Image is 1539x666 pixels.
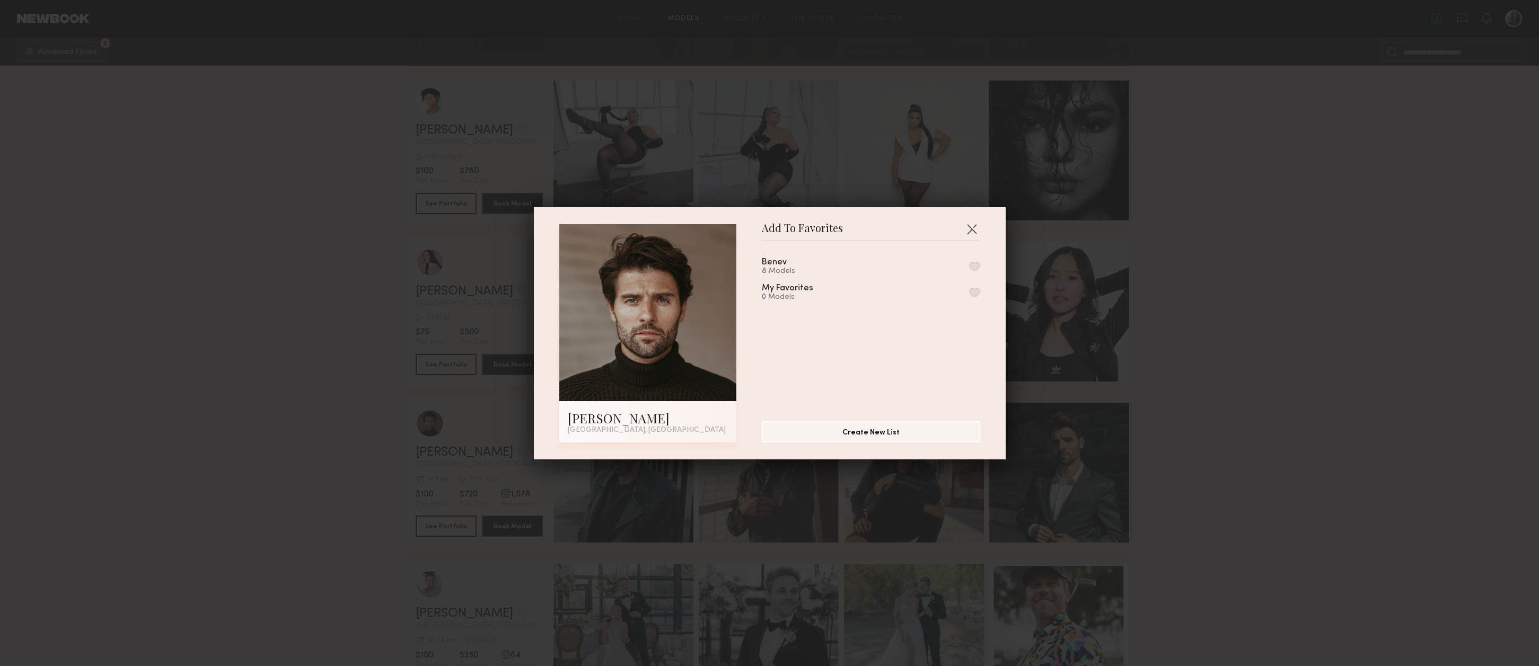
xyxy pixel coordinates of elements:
[762,421,980,442] button: Create New List
[568,427,728,434] div: [GEOGRAPHIC_DATA], [GEOGRAPHIC_DATA]
[762,258,787,267] div: Benev
[762,293,839,301] div: 0 Models
[762,267,812,276] div: 8 Models
[762,284,813,293] div: My Favorites
[762,224,843,240] span: Add To Favorites
[963,220,980,237] button: Close
[568,410,728,427] div: [PERSON_NAME]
